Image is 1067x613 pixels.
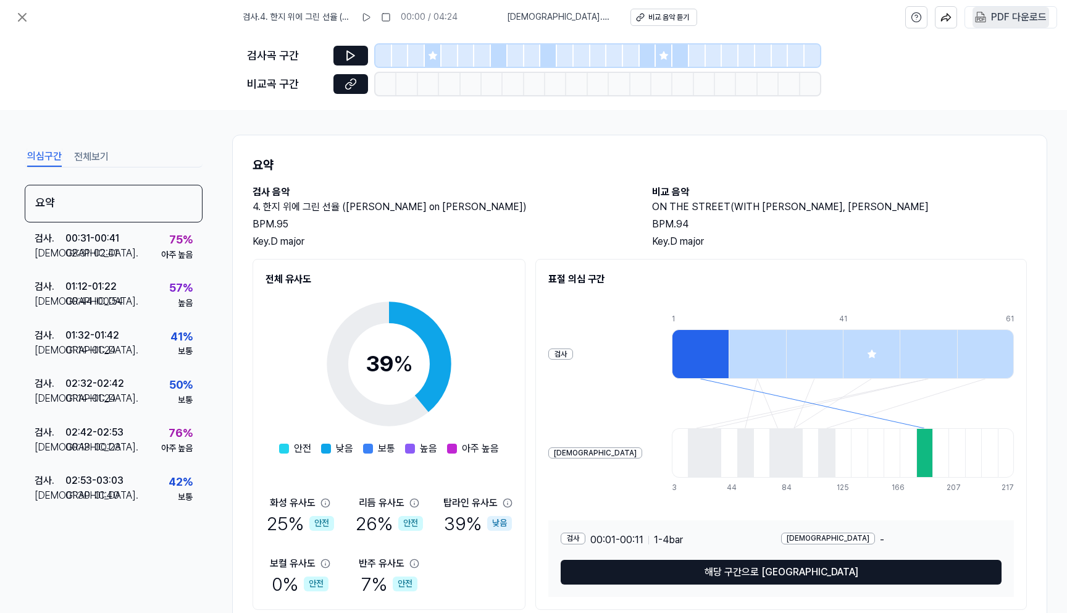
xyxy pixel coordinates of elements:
div: 아주 높음 [161,249,193,261]
div: 41 [839,314,896,324]
div: 01:32 - 01:42 [65,328,119,343]
div: 00:00 / 04:24 [401,11,458,23]
div: 검사 . [35,328,65,343]
h2: 표절 의심 구간 [548,272,1014,287]
div: 반주 유사도 [359,556,404,571]
div: 01:12 - 01:22 [65,279,117,294]
div: 01:30 - 01:40 [65,488,119,503]
div: [DEMOGRAPHIC_DATA] . [35,343,65,358]
span: 검사 . 4. 한지 위에 그린 선율 ([PERSON_NAME] on [PERSON_NAME]) [243,11,351,23]
div: 50 % [169,376,193,394]
div: 42 % [169,473,193,491]
button: 해당 구간으로 [GEOGRAPHIC_DATA] [561,560,1002,585]
div: 검사 . [35,376,65,391]
h2: ON THE STREET(WITH [PERSON_NAME], [PERSON_NAME] [652,200,1027,214]
div: 00:13 - 00:23 [65,440,121,455]
div: 비교 음악 듣기 [648,12,689,23]
div: 높음 [178,297,193,310]
div: 44 [727,483,743,493]
div: 39 [366,347,413,381]
div: 탑라인 유사도 [443,496,498,510]
button: PDF 다운로드 [973,7,1049,28]
div: 안전 [393,577,417,591]
div: 안전 [309,516,334,531]
div: 01:14 - 01:24 [65,391,116,406]
div: 화성 유사도 [270,496,316,510]
div: 125 [837,483,853,493]
div: Key. D major [253,234,627,249]
div: 보통 [178,345,193,358]
div: 아주 높음 [161,442,193,455]
div: 검사곡 구간 [247,47,326,65]
div: 검사 . [35,279,65,294]
h2: 4. 한지 위에 그린 선율 ([PERSON_NAME] on [PERSON_NAME]) [253,200,627,214]
div: 검사 . [35,231,65,246]
div: 02:31 - 02:41 [65,246,118,261]
div: 02:42 - 02:53 [65,425,123,440]
div: 안전 [304,577,328,591]
button: 의심구간 [27,147,62,167]
div: 비교곡 구간 [247,75,326,93]
div: 41 % [170,328,193,346]
div: 검사 [561,533,585,544]
div: [DEMOGRAPHIC_DATA] . [35,440,65,455]
div: 리듬 유사도 [359,496,404,510]
div: 02:32 - 02:42 [65,376,124,391]
div: 검사 . [35,473,65,488]
div: 217 [1002,483,1014,493]
div: 166 [892,483,908,493]
div: 7 % [361,571,417,597]
a: 비교 음악 듣기 [630,9,697,26]
h1: 요약 [253,155,1027,175]
div: BPM. 95 [253,217,627,232]
div: 57 % [169,279,193,297]
div: 01:14 - 01:24 [65,343,116,358]
div: 0 % [272,571,328,597]
button: help [905,6,927,28]
div: 요약 [25,185,203,222]
div: 안전 [398,516,423,531]
span: 보통 [378,441,395,456]
span: 00:01 - 00:11 [590,533,643,547]
span: [DEMOGRAPHIC_DATA] . ON THE STREET(WITH [PERSON_NAME], [PERSON_NAME] [507,11,616,23]
div: 02:53 - 03:03 [65,473,123,488]
div: Key. D major [652,234,1027,249]
div: 207 [947,483,963,493]
div: 3 [672,483,688,493]
div: 낮음 [487,516,512,531]
div: 39 % [444,510,512,536]
div: 84 [782,483,798,493]
div: - [781,533,1002,547]
div: 25 % [267,510,334,536]
span: 낮음 [336,441,353,456]
div: 보통 [178,491,193,504]
div: BPM. 94 [652,217,1027,232]
span: % [393,350,413,377]
h2: 검사 음악 [253,185,627,200]
span: 아주 높음 [462,441,499,456]
div: 보통 [178,394,193,407]
div: 00:31 - 00:41 [65,231,119,246]
div: [DEMOGRAPHIC_DATA] . [35,488,65,503]
div: 00:44 - 00:54 [65,294,123,309]
span: 안전 [294,441,311,456]
button: 전체보기 [74,147,109,167]
div: 75 % [169,231,193,249]
img: share [940,12,952,23]
div: [DEMOGRAPHIC_DATA] . [35,246,65,261]
div: [DEMOGRAPHIC_DATA] . [35,294,65,309]
h2: 비교 음악 [652,185,1027,200]
div: [DEMOGRAPHIC_DATA] . [35,391,65,406]
svg: help [911,11,922,23]
span: 1 - 4 bar [654,533,683,547]
div: 보컬 유사도 [270,556,316,571]
div: 검사 . [35,425,65,440]
div: 76 % [169,425,193,442]
span: 높음 [420,441,437,456]
div: [DEMOGRAPHIC_DATA] [548,447,642,459]
div: PDF 다운로드 [991,9,1047,25]
div: [DEMOGRAPHIC_DATA] [781,533,875,544]
div: 61 [1006,314,1014,324]
img: PDF Download [975,12,986,23]
div: 검사 [548,349,573,360]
